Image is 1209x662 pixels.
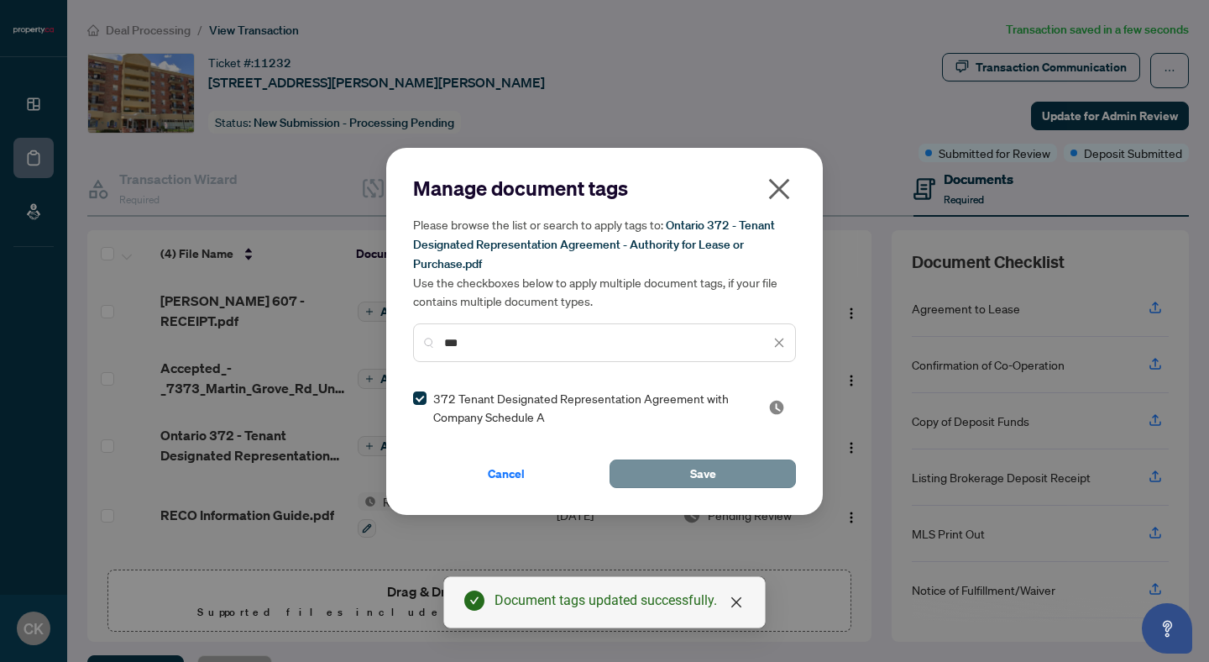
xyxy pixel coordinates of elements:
button: Cancel [413,460,599,488]
span: close [730,596,743,609]
span: Cancel [488,460,525,487]
span: close [766,176,793,202]
div: Document tags updated successfully. [495,591,745,611]
span: 372 Tenant Designated Representation Agreement with Company Schedule A [433,389,748,426]
span: close [773,337,785,349]
span: check-circle [464,591,484,611]
span: Ontario 372 - Tenant Designated Representation Agreement - Authority for Lease or Purchase.pdf [413,218,775,271]
span: Pending Review [768,399,785,416]
h5: Please browse the list or search to apply tags to: Use the checkboxes below to apply multiple doc... [413,215,796,310]
h2: Manage document tags [413,175,796,202]
img: status [768,399,785,416]
button: Open asap [1142,603,1192,654]
button: Save [610,460,796,488]
a: Close [727,593,746,612]
span: Save [690,460,716,487]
